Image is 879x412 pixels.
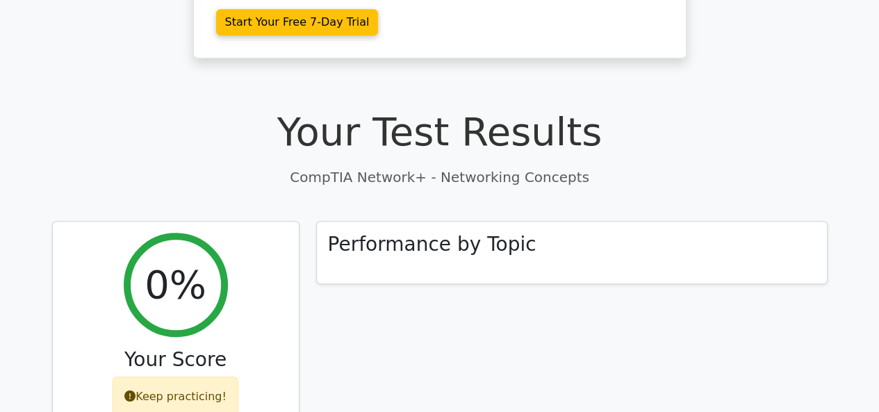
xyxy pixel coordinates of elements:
h3: Performance by Topic [328,233,536,256]
h2: 0% [145,261,206,308]
p: CompTIA Network+ - Networking Concepts [52,167,828,188]
a: Start Your Free 7-Day Trial [216,9,379,35]
h3: Your Score [64,348,288,372]
h1: Your Test Results [52,108,828,155]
